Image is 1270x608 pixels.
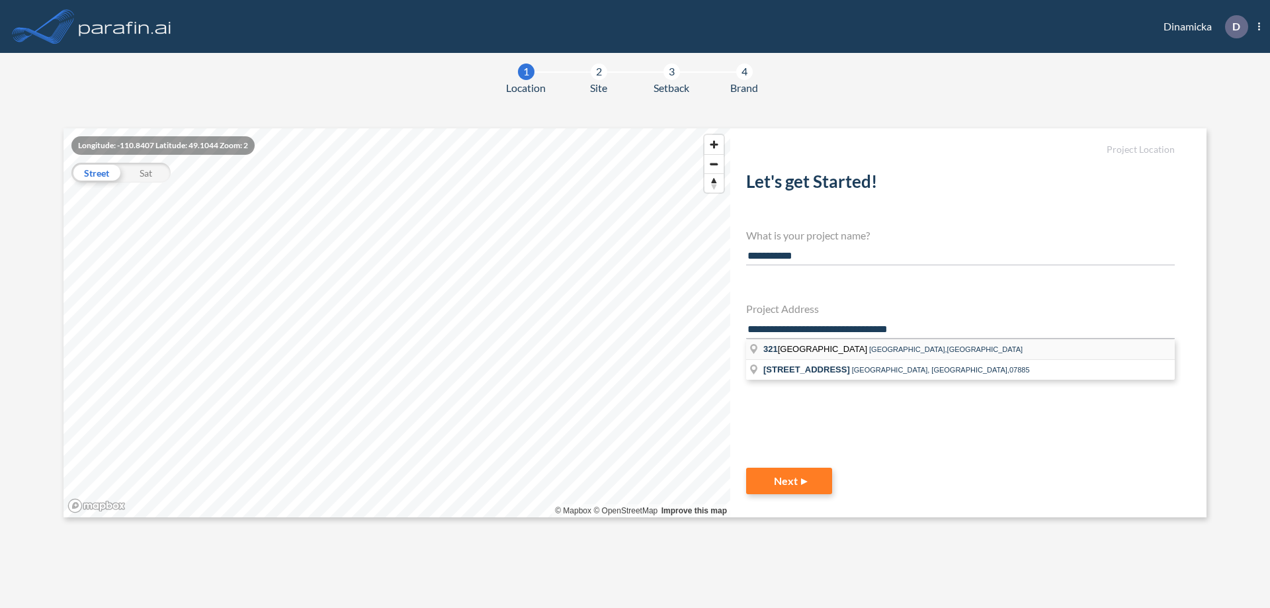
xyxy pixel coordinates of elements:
div: 2 [591,64,607,80]
button: Next [746,468,832,494]
span: 321 [763,344,778,354]
span: Site [590,80,607,96]
span: Reset bearing to north [704,174,724,193]
div: Dinamicka [1144,15,1260,38]
span: Brand [730,80,758,96]
div: Street [71,163,121,183]
h5: Project Location [746,144,1175,155]
p: D [1232,21,1240,32]
button: Reset bearing to north [704,173,724,193]
a: Mapbox [555,506,591,515]
div: Sat [121,163,171,183]
span: Location [506,80,546,96]
a: Improve this map [661,506,727,515]
button: Zoom in [704,135,724,154]
div: Longitude: -110.8407 Latitude: 49.1044 Zoom: 2 [71,136,255,155]
canvas: Map [63,128,730,517]
button: Zoom out [704,154,724,173]
span: [GEOGRAPHIC_DATA],[GEOGRAPHIC_DATA] [869,345,1023,353]
a: OpenStreetMap [593,506,657,515]
h4: Project Address [746,302,1175,315]
div: 3 [663,64,680,80]
span: [STREET_ADDRESS] [763,365,850,374]
div: 1 [518,64,534,80]
img: logo [76,13,174,40]
h2: Let's get Started! [746,171,1175,197]
a: Mapbox homepage [67,498,126,513]
span: [GEOGRAPHIC_DATA] [763,344,869,354]
span: Zoom out [704,155,724,173]
span: Setback [654,80,689,96]
div: 4 [736,64,753,80]
span: [GEOGRAPHIC_DATA], [GEOGRAPHIC_DATA],07885 [852,366,1030,374]
h4: What is your project name? [746,229,1175,241]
